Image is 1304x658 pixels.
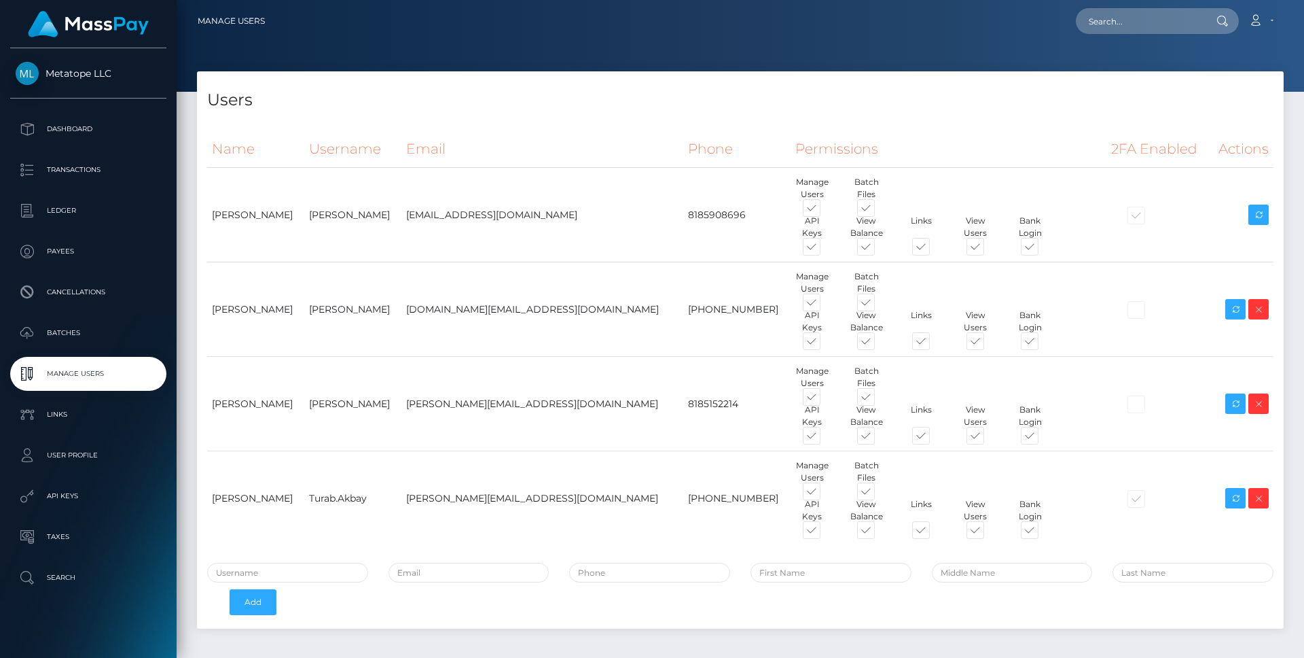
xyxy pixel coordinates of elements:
[10,520,166,554] a: Taxes
[785,215,839,239] div: API Keys
[839,365,894,389] div: Batch Files
[785,365,839,389] div: Manage Users
[304,451,401,546] td: Turab.Akbay
[791,131,1106,168] th: Permissions
[401,262,683,357] td: [DOMAIN_NAME][EMAIL_ADDRESS][DOMAIN_NAME]
[207,131,304,168] th: Name
[10,438,166,472] a: User Profile
[894,215,948,239] div: Links
[785,404,839,428] div: API Keys
[839,498,894,523] div: View Balance
[10,561,166,595] a: Search
[683,131,791,168] th: Phone
[839,309,894,334] div: View Balance
[207,563,368,583] input: Username
[401,131,683,168] th: Email
[683,451,791,546] td: [PHONE_NUMBER]
[1002,404,1057,428] div: Bank Login
[894,498,948,523] div: Links
[839,215,894,239] div: View Balance
[304,168,401,262] td: [PERSON_NAME]
[839,460,894,484] div: Batch Files
[948,498,1002,523] div: View Users
[1002,215,1057,239] div: Bank Login
[388,563,549,583] input: Email
[1112,563,1273,583] input: Last Name
[207,262,304,357] td: [PERSON_NAME]
[839,404,894,428] div: View Balance
[401,168,683,262] td: [EMAIL_ADDRESS][DOMAIN_NAME]
[785,176,839,201] div: Manage Users
[198,7,265,35] a: Manage Users
[230,589,276,615] button: Add
[16,404,161,425] p: Links
[10,112,166,146] a: Dashboard
[948,215,1002,239] div: View Users
[28,11,149,37] img: MassPay Logo
[207,357,304,451] td: [PERSON_NAME]
[932,563,1093,583] input: Middle Name
[10,235,166,269] a: Payees
[207,451,304,546] td: [PERSON_NAME]
[16,62,39,85] img: Metatope LLC
[785,271,839,295] div: Manage Users
[785,460,839,484] div: Manage Users
[894,404,948,428] div: Links
[948,309,1002,334] div: View Users
[16,323,161,343] p: Batches
[683,262,791,357] td: [PHONE_NUMBER]
[16,241,161,262] p: Payees
[207,168,304,262] td: [PERSON_NAME]
[10,67,166,80] span: Metatope LLC
[1002,498,1057,523] div: Bank Login
[304,357,401,451] td: [PERSON_NAME]
[569,563,730,583] input: Phone
[401,357,683,451] td: [PERSON_NAME][EMAIL_ADDRESS][DOMAIN_NAME]
[10,275,166,309] a: Cancellations
[894,309,948,334] div: Links
[16,160,161,180] p: Transactions
[10,398,166,432] a: Links
[683,357,791,451] td: 8185152214
[10,316,166,350] a: Batches
[207,88,1273,112] h4: Users
[16,119,161,139] p: Dashboard
[16,364,161,384] p: Manage Users
[304,131,401,168] th: Username
[16,568,161,588] p: Search
[16,282,161,302] p: Cancellations
[839,271,894,295] div: Batch Files
[401,451,683,546] td: [PERSON_NAME][EMAIL_ADDRESS][DOMAIN_NAME]
[16,486,161,506] p: API Keys
[16,445,161,466] p: User Profile
[10,194,166,228] a: Ledger
[839,176,894,201] div: Batch Files
[1002,309,1057,334] div: Bank Login
[785,498,839,523] div: API Keys
[750,563,911,583] input: First Name
[304,262,401,357] td: [PERSON_NAME]
[10,153,166,187] a: Transactions
[16,527,161,547] p: Taxes
[10,357,166,391] a: Manage Users
[683,168,791,262] td: 8185908696
[10,479,166,513] a: API Keys
[785,309,839,334] div: API Keys
[948,404,1002,428] div: View Users
[1076,8,1203,34] input: Search...
[16,201,161,221] p: Ledger
[1106,131,1210,168] th: 2FA Enabled
[1209,131,1273,168] th: Actions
